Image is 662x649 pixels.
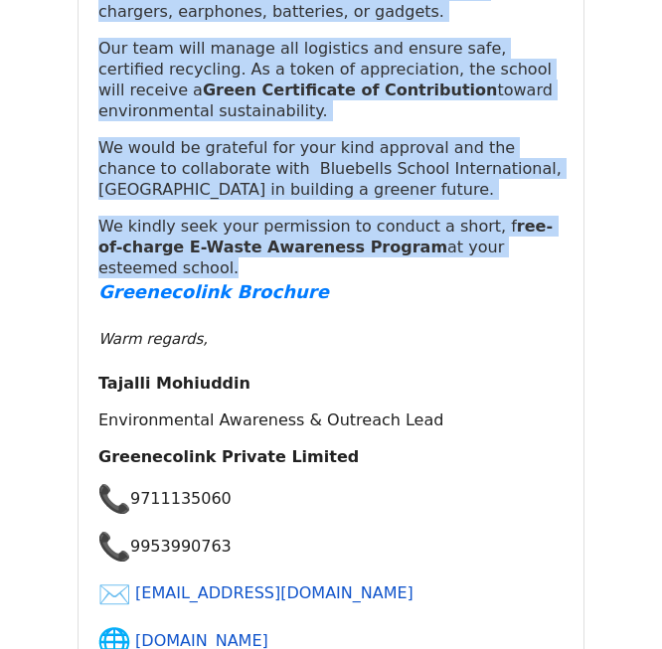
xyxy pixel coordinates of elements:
[98,38,564,121] p: Our team will manage all logistics and ensure safe, certified recycling. As a token of appreciati...
[98,330,208,348] i: Warm regards,
[98,409,564,430] p: Environmental Awareness & Outreach Lead
[98,374,172,393] b: Tajalli M
[135,583,414,602] a: [EMAIL_ADDRESS][DOMAIN_NAME]
[203,81,498,99] strong: Green Certificate of Contribution
[98,281,329,302] font: Greenecolink Brochure
[98,531,564,563] p: 9953990763
[98,217,553,256] b: ree-of-charge E-Waste Awareness Program
[98,137,564,200] p: We would be grateful for your kind approval and the chance to collaborate with Bluebells School I...
[98,483,130,515] img: 📞
[98,531,130,563] img: 📞
[563,554,662,649] iframe: Chat Widget
[98,483,564,515] p: 9711135060
[172,374,250,393] b: ohiuddin
[98,447,359,466] b: Greenecolink Private Limited
[98,578,130,610] img: ✉️
[98,216,564,278] p: We kindly seek your permission to conduct a short, f at your esteemed school.
[98,284,329,302] a: Greenecolink Brochure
